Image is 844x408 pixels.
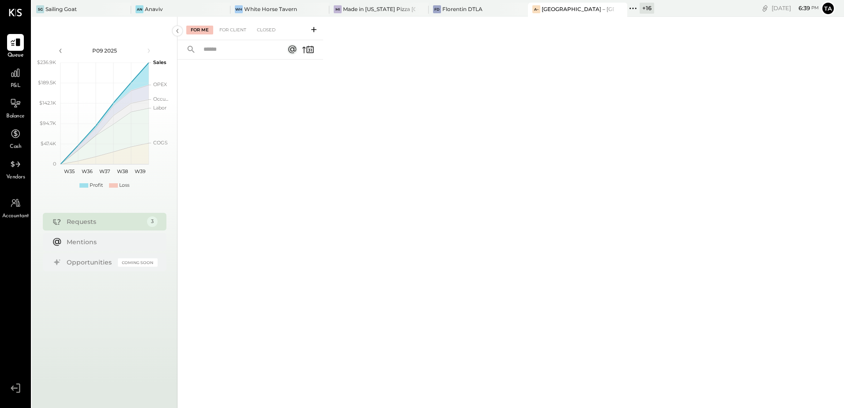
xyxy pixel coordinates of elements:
[0,95,30,121] a: Balance
[41,140,56,147] text: $47.4K
[64,168,75,174] text: W35
[532,5,540,13] div: A–
[153,81,167,87] text: OPEX
[433,5,441,13] div: FD
[821,1,835,15] button: Ta
[186,26,213,34] div: For Me
[761,4,769,13] div: copy link
[67,258,113,267] div: Opportunities
[640,3,654,14] div: + 16
[244,5,297,13] div: White Horse Tavern
[0,195,30,220] a: Accountant
[67,217,143,226] div: Requests
[8,52,24,60] span: Queue
[0,34,30,60] a: Queue
[36,5,44,13] div: SG
[99,168,110,174] text: W37
[40,120,56,126] text: $94.7K
[118,258,158,267] div: Coming Soon
[153,105,166,111] text: Labor
[442,5,482,13] div: Florentin DTLA
[343,5,415,13] div: Made in [US_STATE] Pizza [GEOGRAPHIC_DATA]
[215,26,251,34] div: For Client
[38,79,56,86] text: $189.5K
[6,174,25,181] span: Vendors
[11,82,21,90] span: P&L
[134,168,145,174] text: W39
[45,5,77,13] div: Sailing Goat
[772,4,819,12] div: [DATE]
[37,59,56,65] text: $236.9K
[67,47,142,54] div: P09 2025
[0,125,30,151] a: Cash
[117,168,128,174] text: W38
[81,168,92,174] text: W36
[6,113,25,121] span: Balance
[2,212,29,220] span: Accountant
[0,156,30,181] a: Vendors
[67,238,153,246] div: Mentions
[334,5,342,13] div: Mi
[136,5,143,13] div: An
[153,140,168,146] text: COGS
[0,64,30,90] a: P&L
[153,59,166,65] text: Sales
[252,26,280,34] div: Closed
[145,5,163,13] div: Anaviv
[10,143,21,151] span: Cash
[39,100,56,106] text: $142.1K
[153,96,168,102] text: Occu...
[542,5,614,13] div: [GEOGRAPHIC_DATA] – [GEOGRAPHIC_DATA]
[235,5,243,13] div: WH
[147,216,158,227] div: 3
[90,182,103,189] div: Profit
[119,182,129,189] div: Loss
[53,161,56,167] text: 0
